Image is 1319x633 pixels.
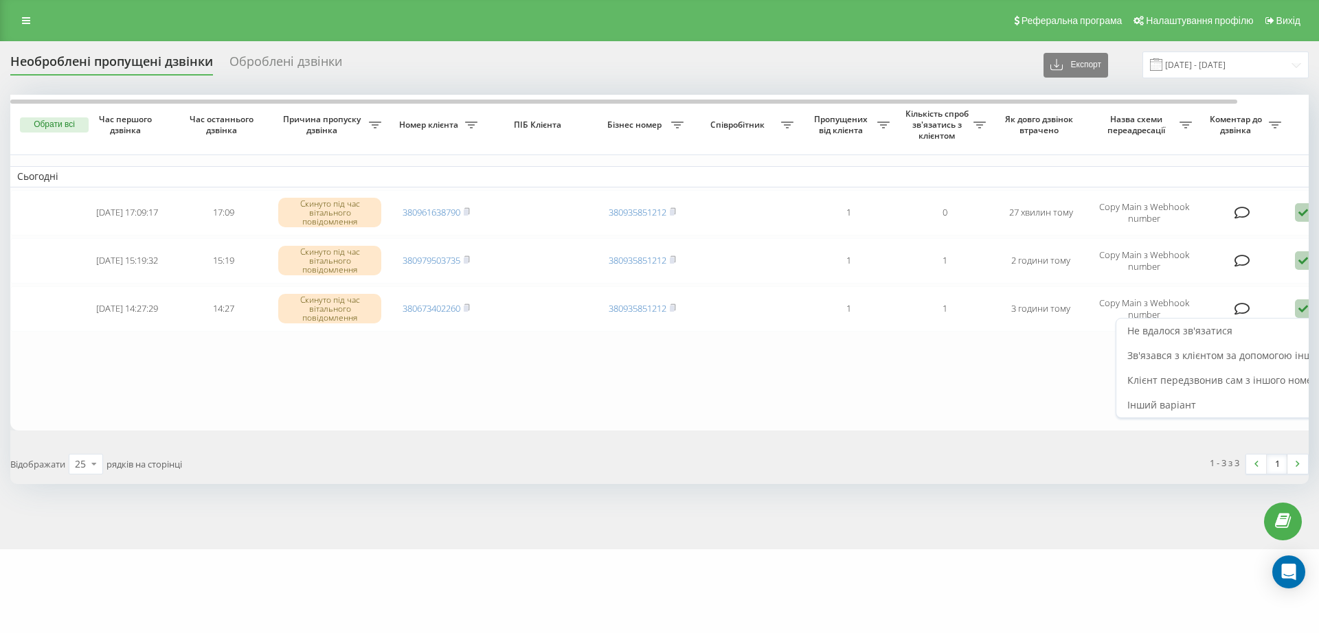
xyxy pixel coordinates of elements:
[186,114,260,135] span: Час останнього дзвінка
[175,238,271,284] td: 15:19
[20,117,89,133] button: Обрати всі
[601,119,671,130] span: Бізнес номер
[807,114,877,135] span: Пропущених від клієнта
[278,294,381,324] div: Скинуто під час вітального повідомлення
[800,190,897,235] td: 1
[903,108,973,141] span: Кількість спроб зв'язатись з клієнтом
[897,190,993,235] td: 0
[79,286,175,332] td: [DATE] 14:27:29
[1089,190,1199,235] td: Copy Main з Webhook number
[1089,238,1199,284] td: Copy Main з Webhook number
[79,190,175,235] td: [DATE] 17:09:17
[79,238,175,284] td: [DATE] 15:19:32
[897,238,993,284] td: 1
[800,238,897,284] td: 1
[90,114,164,135] span: Час першого дзвінка
[403,302,460,314] a: 380673402260
[1272,555,1305,588] div: Open Intercom Messenger
[1127,398,1196,411] span: Інший варіант
[75,457,86,471] div: 25
[1210,456,1239,470] div: 1 - 3 з 3
[993,190,1089,235] td: 27 хвилин тому
[106,458,182,470] span: рядків на сторінці
[1146,15,1253,26] span: Налаштування профілю
[175,286,271,332] td: 14:27
[609,206,666,218] a: 380935851212
[403,206,460,218] a: 380961638790
[1044,53,1108,78] button: Експорт
[1089,286,1199,332] td: Copy Main з Webhook number
[897,286,993,332] td: 1
[278,114,369,135] span: Причина пропуску дзвінка
[395,119,465,130] span: Номер клієнта
[10,458,65,470] span: Відображати
[697,119,781,130] span: Співробітник
[1022,15,1123,26] span: Реферальна програма
[609,302,666,314] a: 380935851212
[1267,454,1287,474] a: 1
[10,54,213,76] div: Необроблені пропущені дзвінки
[229,54,342,76] div: Оброблені дзвінки
[1096,114,1180,135] span: Назва схеми переадресації
[278,198,381,228] div: Скинуто під час вітального повідомлення
[800,286,897,332] td: 1
[1004,114,1078,135] span: Як довго дзвінок втрачено
[496,119,583,130] span: ПІБ Клієнта
[1276,15,1300,26] span: Вихід
[175,190,271,235] td: 17:09
[403,254,460,266] a: 380979503735
[278,246,381,276] div: Скинуто під час вітального повідомлення
[1206,114,1269,135] span: Коментар до дзвінка
[993,286,1089,332] td: 3 години тому
[993,238,1089,284] td: 2 години тому
[609,254,666,266] a: 380935851212
[1127,324,1232,337] span: Не вдалося зв'язатися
